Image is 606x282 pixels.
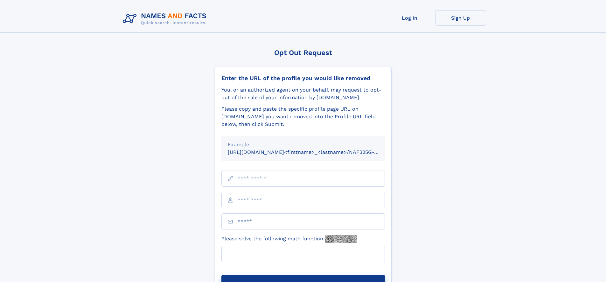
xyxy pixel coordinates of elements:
[221,105,385,128] div: Please copy and paste the specific profile page URL on [DOMAIN_NAME] you want removed into the Pr...
[384,10,435,26] a: Log In
[228,149,397,155] small: [URL][DOMAIN_NAME]<firstname>_<lastname>/NAF325G-xxxxxxxx
[228,141,379,148] div: Example:
[221,86,385,101] div: You, or an authorized agent on your behalf, may request to opt-out of the sale of your informatio...
[435,10,486,26] a: Sign Up
[221,235,357,243] label: Please solve the following math function:
[120,10,212,27] img: Logo Names and Facts
[221,75,385,82] div: Enter the URL of the profile you would like removed
[215,49,392,57] div: Opt Out Request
